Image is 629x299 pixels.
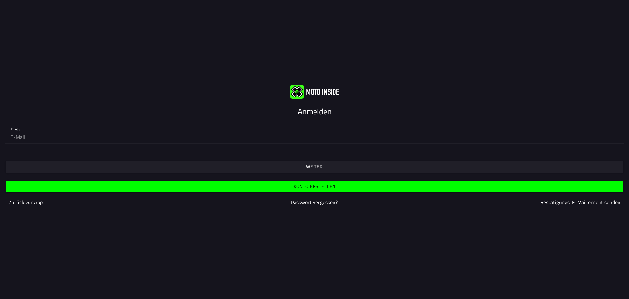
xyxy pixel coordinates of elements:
ion-text: Weiter [306,164,323,169]
ion-text: Anmelden [298,105,332,117]
a: Passwort vergessen? [291,198,338,206]
a: Zurück zur App [9,198,43,206]
input: E-Mail [10,130,619,143]
a: Bestätigungs-E-Mail erneut senden [540,198,620,206]
ion-button: Konto erstellen [6,181,623,192]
